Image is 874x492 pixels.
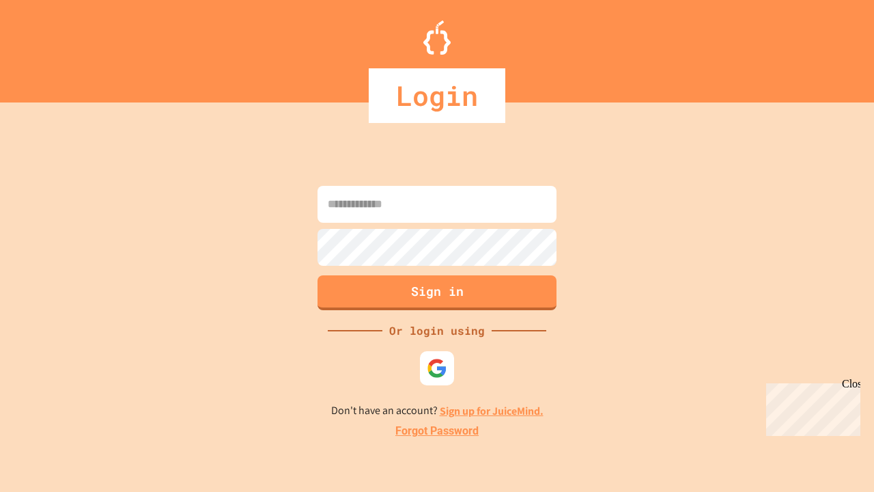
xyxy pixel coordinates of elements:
[761,378,860,436] iframe: chat widget
[382,323,492,339] div: Or login using
[369,68,505,123] div: Login
[440,404,544,418] a: Sign up for JuiceMind.
[427,358,447,379] img: google-icon.svg
[318,275,556,310] button: Sign in
[423,20,451,55] img: Logo.svg
[817,437,860,478] iframe: chat widget
[5,5,94,87] div: Chat with us now!Close
[395,423,479,439] a: Forgot Password
[331,402,544,420] p: Don't have an account?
